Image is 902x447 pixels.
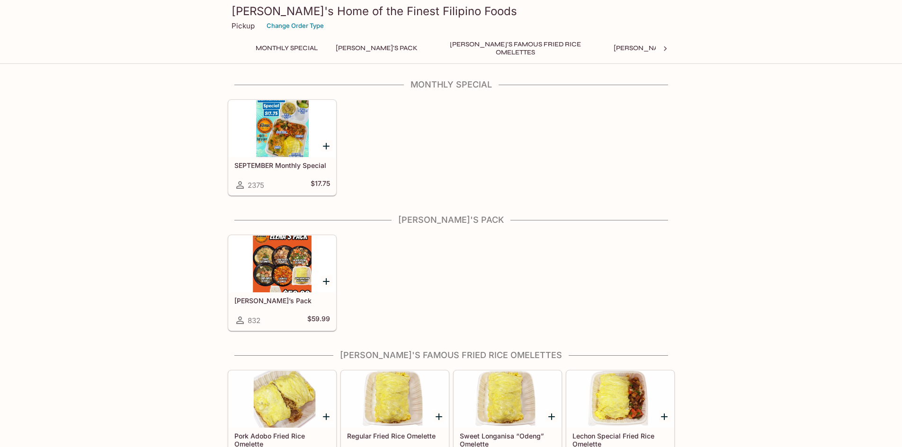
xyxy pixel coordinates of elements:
[321,411,332,422] button: Add Pork Adobo Fried Rice Omelette
[321,275,332,287] button: Add Elena’s Pack
[321,140,332,152] button: Add SEPTEMBER Monthly Special
[229,236,336,292] div: Elena’s Pack
[248,316,260,325] span: 832
[608,42,729,55] button: [PERSON_NAME]'s Mixed Plates
[430,42,601,55] button: [PERSON_NAME]'s Famous Fried Rice Omelettes
[229,371,336,428] div: Pork Adobo Fried Rice Omelette
[347,432,443,440] h5: Regular Fried Rice Omelette
[248,181,264,190] span: 2375
[228,100,336,195] a: SEPTEMBER Monthly Special2375$17.75
[250,42,323,55] button: Monthly Special
[567,371,674,428] div: Lechon Special Fried Rice Omelette
[228,215,675,225] h4: [PERSON_NAME]'s Pack
[228,79,675,90] h4: Monthly Special
[232,4,671,18] h3: [PERSON_NAME]'s Home of the Finest Filipino Foods
[228,235,336,331] a: [PERSON_NAME]’s Pack832$59.99
[341,371,448,428] div: Regular Fried Rice Omelette
[454,371,561,428] div: Sweet Longanisa “Odeng” Omelette
[659,411,670,422] button: Add Lechon Special Fried Rice Omelette
[232,21,255,30] p: Pickup
[234,297,330,305] h5: [PERSON_NAME]’s Pack
[262,18,328,33] button: Change Order Type
[229,100,336,157] div: SEPTEMBER Monthly Special
[307,315,330,326] h5: $59.99
[234,161,330,169] h5: SEPTEMBER Monthly Special
[433,411,445,422] button: Add Regular Fried Rice Omelette
[546,411,558,422] button: Add Sweet Longanisa “Odeng” Omelette
[228,350,675,360] h4: [PERSON_NAME]'s Famous Fried Rice Omelettes
[330,42,423,55] button: [PERSON_NAME]'s Pack
[311,179,330,191] h5: $17.75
